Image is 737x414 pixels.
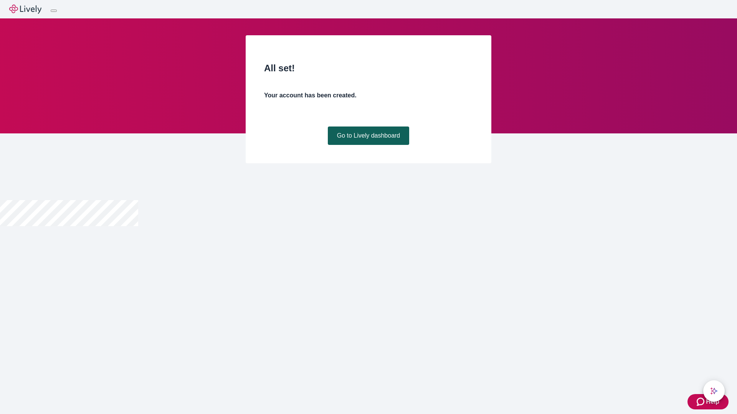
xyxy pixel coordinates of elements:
svg: Lively AI Assistant [710,387,718,395]
button: chat [703,380,725,402]
img: Lively [9,5,41,14]
button: Zendesk support iconHelp [687,394,729,409]
span: Help [706,397,719,406]
h4: Your account has been created. [264,91,473,100]
a: Go to Lively dashboard [328,127,410,145]
button: Log out [51,10,57,12]
svg: Zendesk support icon [697,397,706,406]
h2: All set! [264,61,473,75]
